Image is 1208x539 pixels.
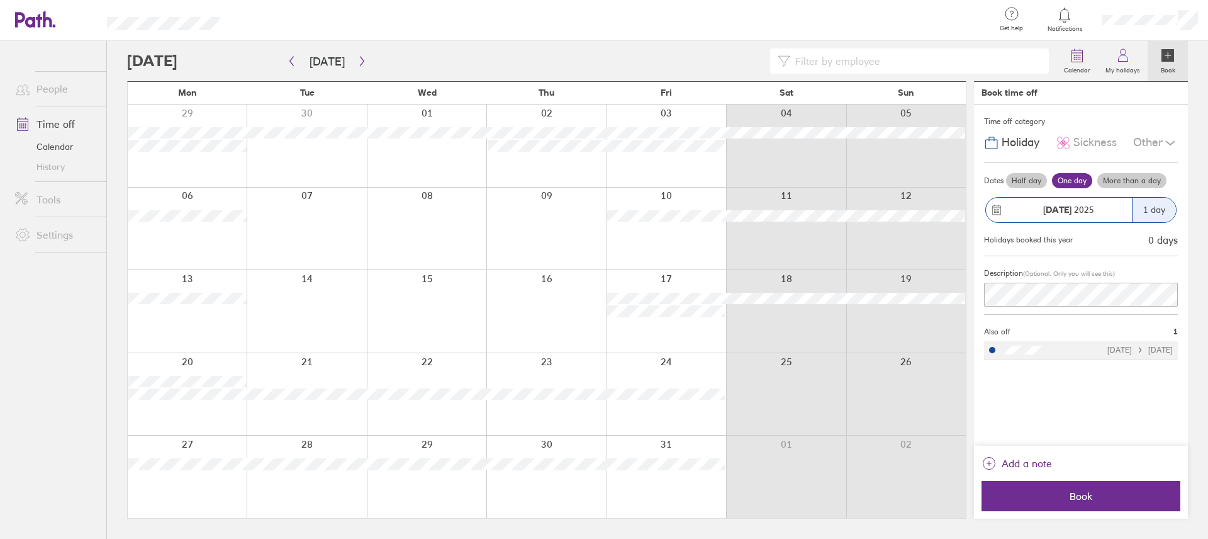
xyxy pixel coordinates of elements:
span: Thu [539,88,554,98]
label: One day [1052,173,1092,188]
div: 1 day [1132,198,1176,222]
a: Calendar [1056,41,1098,81]
span: Dates [984,176,1004,185]
span: 1 [1173,327,1178,336]
a: Tools [5,187,106,212]
div: [DATE] [DATE] [1107,346,1173,355]
span: Mon [178,88,197,98]
a: Notifications [1044,6,1085,33]
div: Other [1133,131,1178,155]
span: Notifications [1044,25,1085,33]
span: Book [990,491,1172,502]
button: Add a note [981,453,1052,474]
span: Add a note [1002,453,1052,474]
span: Sun [898,88,914,98]
strong: [DATE] [1043,204,1071,215]
span: Get help [991,25,1032,32]
span: Description [984,268,1023,278]
span: Wed [418,88,437,98]
span: Also off [984,327,1010,336]
a: Calendar [5,137,106,157]
label: Half day [1006,173,1047,188]
span: Sickness [1073,136,1117,149]
div: Time off category [984,112,1178,131]
span: Fri [661,88,672,98]
div: Holidays booked this year [984,235,1073,244]
label: More than a day [1097,173,1166,188]
div: Book time off [981,88,1037,98]
span: 2025 [1043,205,1094,215]
a: History [5,157,106,177]
span: Tue [300,88,315,98]
a: People [5,76,106,101]
label: Book [1153,63,1183,74]
span: Holiday [1002,136,1039,149]
div: 0 days [1148,234,1178,246]
input: Filter by employee [790,49,1041,73]
span: (Optional. Only you will see this) [1023,269,1115,278]
a: Time off [5,111,106,137]
button: [DATE] 20251 day [984,191,1178,229]
label: Calendar [1056,63,1098,74]
button: Book [981,481,1180,511]
a: My holidays [1098,41,1148,81]
span: Sat [780,88,793,98]
label: My holidays [1098,63,1148,74]
a: Book [1148,41,1188,81]
button: [DATE] [299,51,355,72]
a: Settings [5,222,106,247]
